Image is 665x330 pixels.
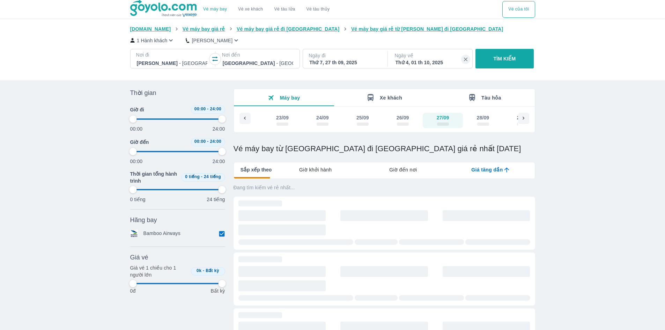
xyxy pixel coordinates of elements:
span: 0k [197,268,201,273]
p: Bất kỳ [210,287,225,294]
span: Hãng bay [130,216,157,224]
span: Bất kỳ [206,268,219,273]
p: Ngày đi [309,52,380,59]
span: - [203,268,204,273]
span: Vé máy bay giá rẻ đi [GEOGRAPHIC_DATA] [237,26,339,32]
h1: Vé máy bay từ [GEOGRAPHIC_DATA] đi [GEOGRAPHIC_DATA] giá rẻ nhất [DATE] [234,144,535,154]
p: Bamboo Airways [143,230,180,237]
span: 00:00 [194,139,206,144]
span: 24:00 [210,107,221,111]
span: Giá tăng dần [471,166,503,173]
p: [PERSON_NAME] [192,37,232,44]
span: 24 tiếng [204,174,221,179]
p: 0 tiếng [130,196,146,203]
div: Thứ 7, 27 th 09, 2025 [309,59,380,66]
a: Vé xe khách [238,7,263,12]
p: 0đ [130,287,136,294]
span: - [201,174,202,179]
div: 27/09 [437,114,449,121]
span: Xe khách [380,95,402,101]
p: Nơi đến [222,51,294,58]
span: Máy bay [280,95,300,101]
div: choose transportation mode [502,1,535,18]
p: 24 tiếng [207,196,225,203]
div: 24/09 [316,114,329,121]
p: 24:00 [213,125,225,132]
button: [PERSON_NAME] [186,37,240,44]
button: Vé của tôi [502,1,535,18]
div: 26/09 [397,114,409,121]
span: 0 tiếng [185,174,200,179]
p: 00:00 [130,125,143,132]
a: Vé tàu lửa [269,1,301,18]
p: TÌM KIẾM [494,55,516,62]
div: Thứ 4, 01 th 10, 2025 [396,59,466,66]
span: Vé máy bay giá rẻ từ [PERSON_NAME] đi [GEOGRAPHIC_DATA] [351,26,503,32]
p: Giá vé 1 chiều cho 1 người lớn [130,264,188,278]
button: Vé tàu thủy [301,1,335,18]
span: - [207,107,208,111]
p: 00:00 [130,158,143,165]
div: 25/09 [356,114,369,121]
span: Thời gian tổng hành trình [130,170,178,184]
p: Nơi đi [136,51,208,58]
p: Ngày về [395,52,467,59]
span: 24:00 [210,139,221,144]
p: 24:00 [213,158,225,165]
div: lab API tabs example [272,162,534,177]
span: Giờ khởi hành [299,166,332,173]
span: Sắp xếp theo [241,166,272,173]
span: 00:00 [194,107,206,111]
span: - [207,139,208,144]
button: 1 Hành khách [130,37,175,44]
div: 29/09 [517,114,529,121]
span: Giờ đến [130,139,149,146]
nav: breadcrumb [130,25,535,32]
div: 28/09 [477,114,489,121]
span: Giá vé [130,253,148,262]
span: Tàu hỏa [481,95,501,101]
div: 23/09 [276,114,289,121]
p: Đang tìm kiếm vé rẻ nhất... [234,184,535,191]
span: Thời gian [130,89,156,97]
button: TÌM KIẾM [475,49,534,68]
span: Giờ đi [130,106,144,113]
span: [DOMAIN_NAME] [130,26,171,32]
div: choose transportation mode [198,1,335,18]
span: Vé máy bay giá rẻ [183,26,225,32]
a: Vé máy bay [203,7,227,12]
p: 1 Hành khách [137,37,168,44]
span: Giờ đến nơi [389,166,417,173]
